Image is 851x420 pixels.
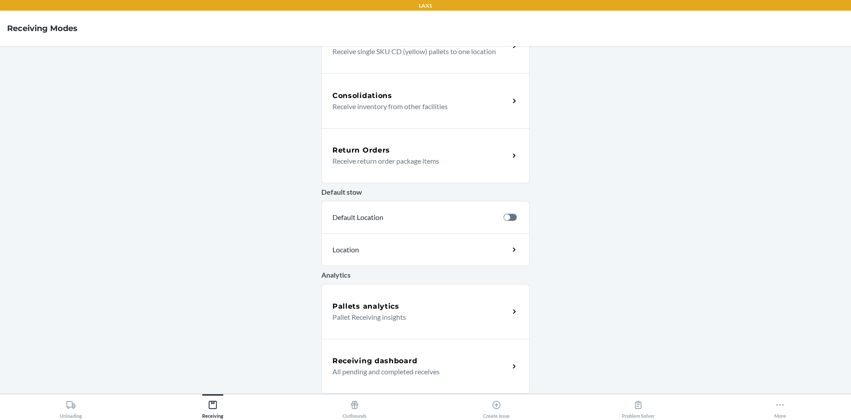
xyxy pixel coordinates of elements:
button: More [709,394,851,419]
a: Receiving dashboardAll pending and completed receives [321,339,530,394]
p: Location [332,244,437,255]
p: Pallet Receiving insights [332,312,502,322]
div: Unloading [60,396,82,419]
button: Receiving [142,394,284,419]
h5: Consolidations [332,90,392,101]
button: Create Issue [425,394,567,419]
h5: Pallets analytics [332,301,399,312]
button: Problem Solver [567,394,709,419]
p: Receive inventory from other facilities [332,101,502,112]
button: Outbounds [284,394,425,419]
a: Location [321,233,530,266]
div: More [774,396,786,419]
div: Outbounds [343,396,367,419]
a: ConsolidationsReceive inventory from other facilities [321,73,530,128]
p: Receive single SKU CD (yellow) pallets to one location [332,46,502,57]
h5: Receiving dashboard [332,356,417,366]
h4: Receiving Modes [7,23,78,34]
a: Pallets analyticsPallet Receiving insights [321,284,530,339]
p: Default Location [332,212,496,223]
p: Analytics [321,270,530,280]
div: Receiving [202,396,223,419]
h5: Return Orders [332,145,390,156]
p: LAX1 [419,2,432,10]
div: Create Issue [483,396,510,419]
div: Problem Solver [622,396,655,419]
p: All pending and completed receives [332,366,502,377]
a: Return OrdersReceive return order package items [321,128,530,183]
p: Default stow [321,187,530,197]
p: Receive return order package items [332,156,502,166]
